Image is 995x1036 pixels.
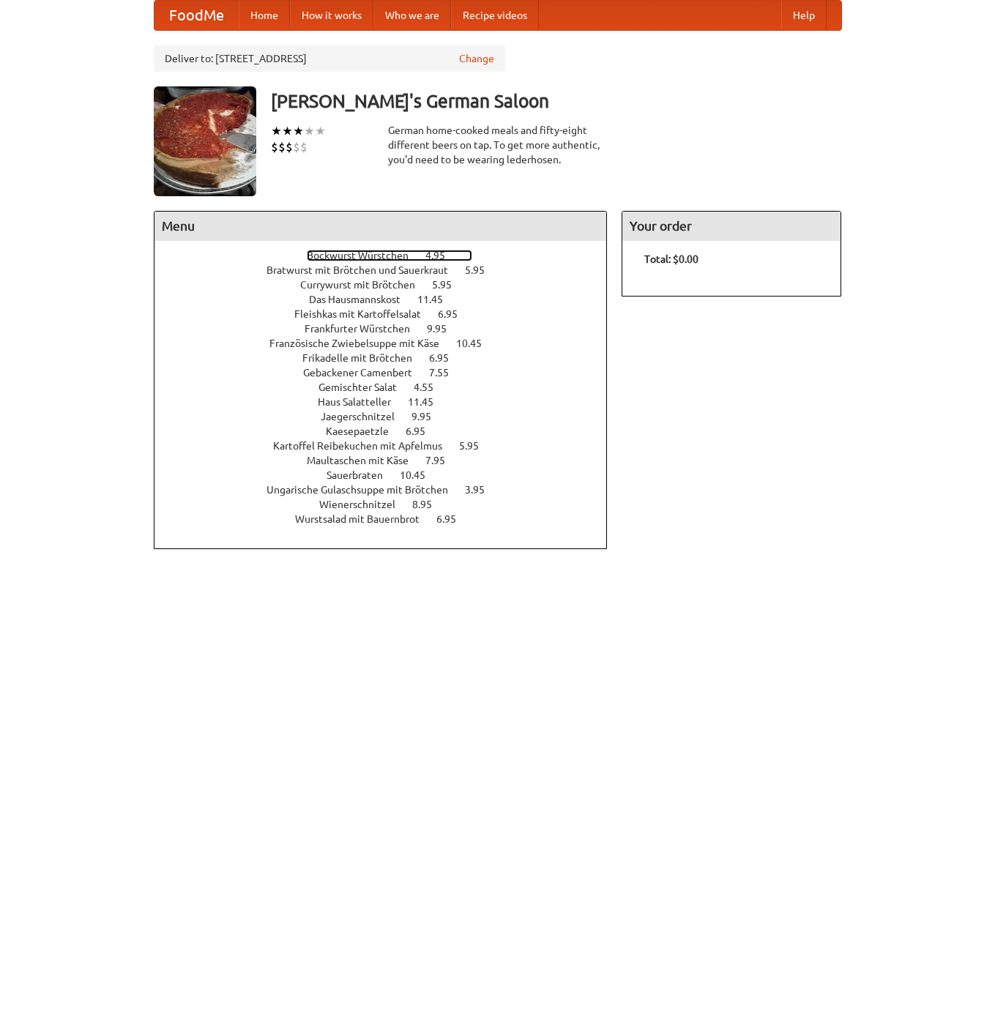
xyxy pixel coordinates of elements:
li: ★ [282,123,293,139]
a: Ungarische Gulaschsuppe mit Brötchen 3.95 [267,484,512,496]
a: Frankfurter Würstchen 9.95 [305,323,474,335]
span: 9.95 [411,411,446,422]
a: Bratwurst mit Brötchen und Sauerkraut 5.95 [267,264,512,276]
li: ★ [304,123,315,139]
li: ★ [315,123,326,139]
span: 11.45 [417,294,458,305]
li: ★ [271,123,282,139]
a: Kartoffel Reibekuchen mit Apfelmus 5.95 [273,440,506,452]
a: Frikadelle mit Brötchen 6.95 [302,352,476,364]
span: 10.45 [400,469,440,481]
span: 9.95 [427,323,461,335]
span: Frikadelle mit Brötchen [302,352,427,364]
span: Wienerschnitzel [319,499,410,510]
a: FoodMe [154,1,239,30]
a: Who we are [373,1,451,30]
a: Fleishkas mit Kartoffelsalat 6.95 [294,308,485,320]
a: Maultaschen mit Käse 7.95 [307,455,472,466]
a: Jaegerschnitzel 9.95 [321,411,458,422]
span: 11.45 [408,396,448,408]
a: Gemischter Salat 4.55 [318,381,461,393]
span: 4.95 [425,250,460,261]
div: Deliver to: [STREET_ADDRESS] [154,45,505,72]
li: $ [293,139,300,155]
li: ★ [293,123,304,139]
span: 10.45 [456,338,496,349]
span: Jaegerschnitzel [321,411,409,422]
span: 5.95 [465,264,499,276]
span: Bratwurst mit Brötchen und Sauerkraut [267,264,463,276]
span: 6.95 [438,308,472,320]
span: 4.55 [414,381,448,393]
span: 6.95 [429,352,463,364]
a: Bockwurst Würstchen 4.95 [307,250,472,261]
span: Das Hausmannskost [309,294,415,305]
span: Sauerbraten [327,469,398,481]
span: Französische Zwiebelsuppe mit Käse [269,338,454,349]
a: Wienerschnitzel 8.95 [319,499,459,510]
span: 6.95 [406,425,440,437]
a: Recipe videos [451,1,539,30]
a: How it works [290,1,373,30]
span: 5.95 [432,279,466,291]
a: Help [781,1,827,30]
a: Das Hausmannskost 11.45 [309,294,470,305]
li: $ [271,139,278,155]
span: 3.95 [465,484,499,496]
a: Change [459,51,494,66]
li: $ [278,139,286,155]
span: Ungarische Gulaschsuppe mit Brötchen [267,484,463,496]
span: Gemischter Salat [318,381,411,393]
span: 7.95 [425,455,460,466]
h4: Menu [154,212,607,241]
span: Haus Salatteller [318,396,406,408]
span: Currywurst mit Brötchen [300,279,430,291]
span: Gebackener Camenbert [303,367,427,379]
span: 5.95 [459,440,493,452]
span: 7.55 [429,367,463,379]
span: Bockwurst Würstchen [307,250,423,261]
a: Kaesepaetzle 6.95 [326,425,452,437]
span: Kartoffel Reibekuchen mit Apfelmus [273,440,457,452]
span: Maultaschen mit Käse [307,455,423,466]
b: Total: $0.00 [644,253,698,265]
a: Home [239,1,290,30]
a: Haus Salatteller 11.45 [318,396,461,408]
a: Sauerbraten 10.45 [327,469,452,481]
h4: Your order [622,212,841,241]
a: Currywurst mit Brötchen 5.95 [300,279,479,291]
div: German home-cooked meals and fifty-eight different beers on tap. To get more authentic, you'd nee... [388,123,608,167]
span: Kaesepaetzle [326,425,403,437]
a: Wurstsalad mit Bauernbrot 6.95 [295,513,483,525]
span: 6.95 [436,513,471,525]
li: $ [286,139,293,155]
span: Frankfurter Würstchen [305,323,425,335]
a: Gebackener Camenbert 7.55 [303,367,476,379]
img: angular.jpg [154,86,256,196]
span: 8.95 [412,499,447,510]
span: Wurstsalad mit Bauernbrot [295,513,434,525]
li: $ [300,139,308,155]
h3: [PERSON_NAME]'s German Saloon [271,86,842,116]
span: Fleishkas mit Kartoffelsalat [294,308,436,320]
a: Französische Zwiebelsuppe mit Käse 10.45 [269,338,509,349]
